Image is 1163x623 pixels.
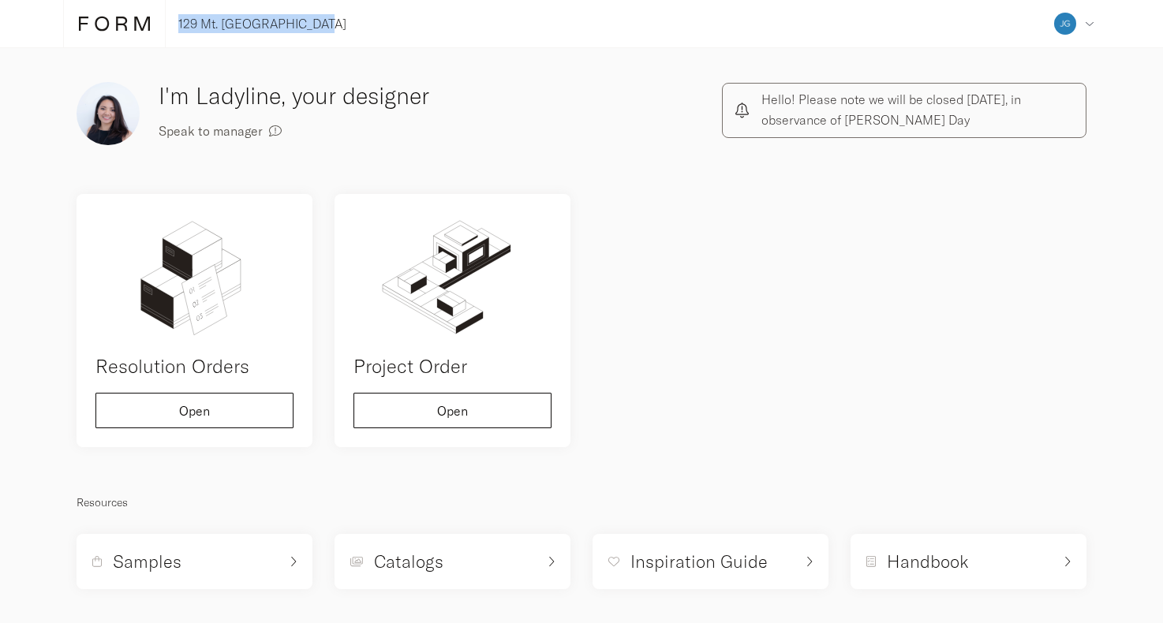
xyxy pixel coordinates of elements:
[159,79,635,113] h3: I'm Ladyline, your designer
[761,90,1073,130] p: Hello! Please note we will be closed [DATE], in observance of [PERSON_NAME] Day
[113,550,181,573] h5: Samples
[437,405,468,417] span: Open
[353,393,552,428] button: Open
[353,352,552,380] h4: Project Order
[630,550,768,573] h5: Inspiration Guide
[159,113,282,148] button: Speak to manager
[374,550,443,573] h5: Catalogs
[1054,13,1076,35] img: e310192e879c0eb4bd3dd6adfef5be2d
[159,125,263,137] span: Speak to manager
[95,393,294,428] button: Open
[353,213,552,339] img: order.svg
[95,213,294,339] img: remedial-order.svg
[887,550,969,573] h5: Handbook
[179,405,210,417] span: Open
[77,493,1086,512] p: Resources
[95,352,294,380] h4: Resolution Orders
[77,82,140,145] img: img%201.png
[178,14,346,33] p: 129 Mt. [GEOGRAPHIC_DATA]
